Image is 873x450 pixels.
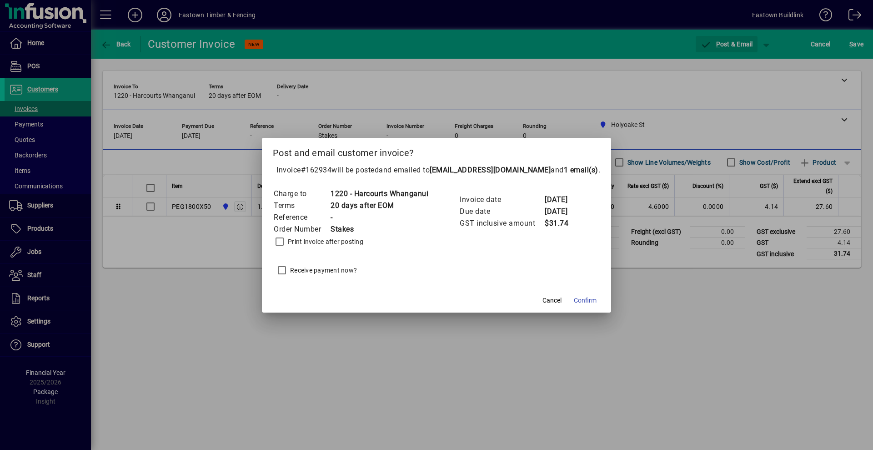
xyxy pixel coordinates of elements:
[262,138,611,164] h2: Post and email customer invoice?
[273,212,330,223] td: Reference
[564,166,598,174] b: 1 email(s)
[273,223,330,235] td: Order Number
[273,188,330,200] td: Charge to
[273,165,600,176] p: Invoice will be posted .
[273,200,330,212] td: Terms
[570,293,600,309] button: Confirm
[286,237,363,246] label: Print invoice after posting
[544,206,581,217] td: [DATE]
[379,166,598,174] span: and emailed to
[459,206,544,217] td: Due date
[459,217,544,229] td: GST inclusive amount
[574,296,597,305] span: Confirm
[330,223,428,235] td: Stakes
[542,296,562,305] span: Cancel
[551,166,598,174] span: and
[544,217,581,229] td: $31.74
[330,188,428,200] td: 1220 - Harcourts Whanganui
[544,194,581,206] td: [DATE]
[301,166,332,174] span: #162934
[288,266,357,275] label: Receive payment now?
[330,212,428,223] td: -
[537,293,567,309] button: Cancel
[459,194,544,206] td: Invoice date
[330,200,428,212] td: 20 days after EOM
[430,166,551,174] b: [EMAIL_ADDRESS][DOMAIN_NAME]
